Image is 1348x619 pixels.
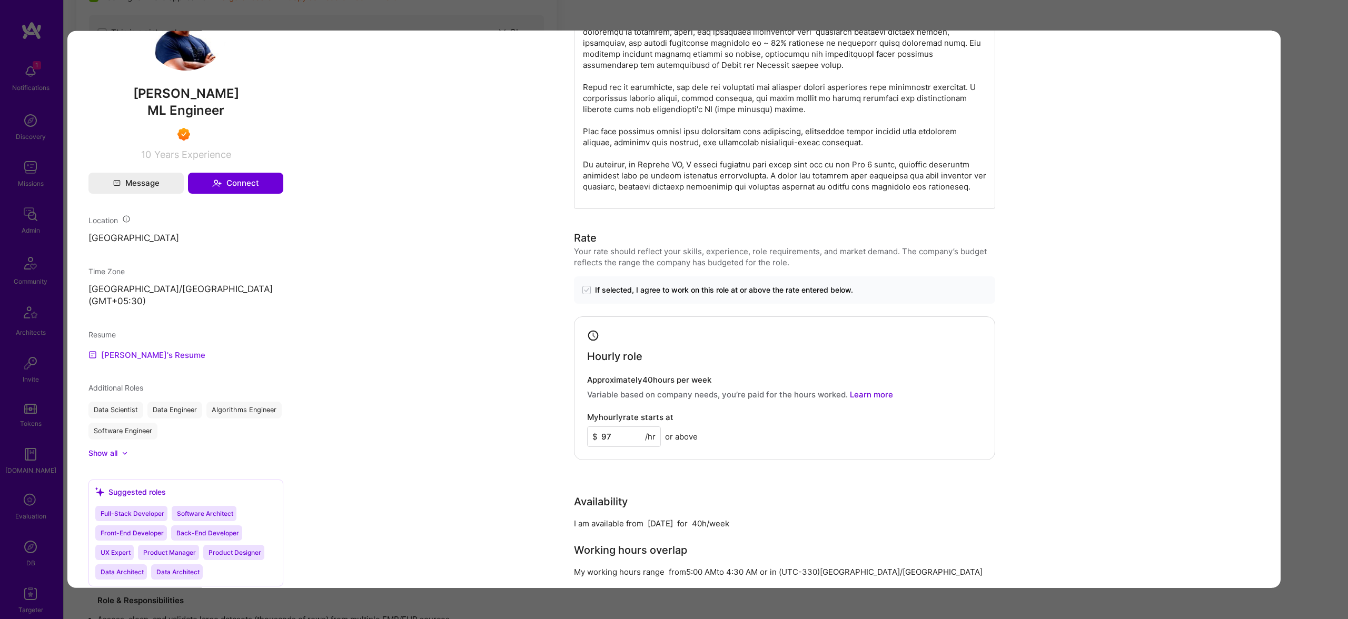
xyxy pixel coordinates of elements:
i: icon SuggestedTeams [95,487,104,496]
div: 40 [692,518,702,529]
a: Learn more [850,390,893,400]
span: from in (UTC -330 ) [GEOGRAPHIC_DATA]/[GEOGRAPHIC_DATA] [669,567,983,577]
p: [GEOGRAPHIC_DATA] [88,232,283,245]
span: Additional Roles [88,383,143,392]
div: h/week [702,518,729,529]
div: for [677,518,688,529]
span: Back-End Developer [176,529,239,537]
i: icon Clock [587,330,599,342]
span: UX Expert [101,548,131,556]
span: Product Designer [209,548,261,556]
span: ML Engineer [147,103,224,118]
div: Your rate should reflect your skills, experience, role requirements, and market demand. The compa... [574,246,995,268]
div: Data Engineer [147,402,202,418]
div: My working hours range [574,566,665,577]
span: 5:00 AM to 4:30 AM or [686,567,768,577]
div: modal [67,31,1281,588]
div: [DATE] [648,518,673,529]
h4: Approximately 40 hours per week [587,375,982,385]
h4: Hourly role [587,350,642,363]
div: Suggested roles [95,486,166,497]
span: Software Architect [177,510,233,517]
div: Software Engineer [88,423,157,440]
img: Exceptional A.Teamer [177,128,190,141]
div: Data Scientist [88,402,143,418]
div: Algorithms Engineer [206,402,282,418]
span: [PERSON_NAME] [88,86,283,102]
a: User Avatar [144,63,228,73]
span: Product Manager [143,548,196,556]
i: icon Mail [113,179,121,187]
p: Variable based on company needs, you’re paid for the hours worked. [587,389,982,400]
span: /hr [645,431,656,442]
div: Working hours overlap [574,542,687,558]
h4: My hourly rate starts at [587,413,673,422]
div: I am available from [574,518,643,529]
a: [PERSON_NAME]'s Resume [88,348,205,361]
div: Rate [574,230,597,246]
span: $ [592,431,598,442]
i: icon Connect [212,178,222,188]
input: XXX [587,426,661,447]
span: Data Architect [156,568,200,576]
span: 10 [141,149,151,160]
span: or above [665,431,698,442]
span: Data Architect [101,568,144,576]
span: Full-Stack Developer [101,510,164,517]
div: Availability [574,494,628,510]
button: Message [88,173,184,194]
span: If selected, I agree to work on this role at or above the rate entered below. [595,285,853,295]
div: Show all [88,448,117,458]
button: Connect [188,173,283,194]
div: Location [88,215,283,226]
p: [GEOGRAPHIC_DATA]/[GEOGRAPHIC_DATA] (GMT+05:30 ) [88,283,283,308]
span: Front-End Developer [101,529,164,537]
span: Resume [88,330,116,339]
span: Time Zone [88,267,125,276]
img: Resume [88,351,97,359]
span: Years Experience [154,149,231,160]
